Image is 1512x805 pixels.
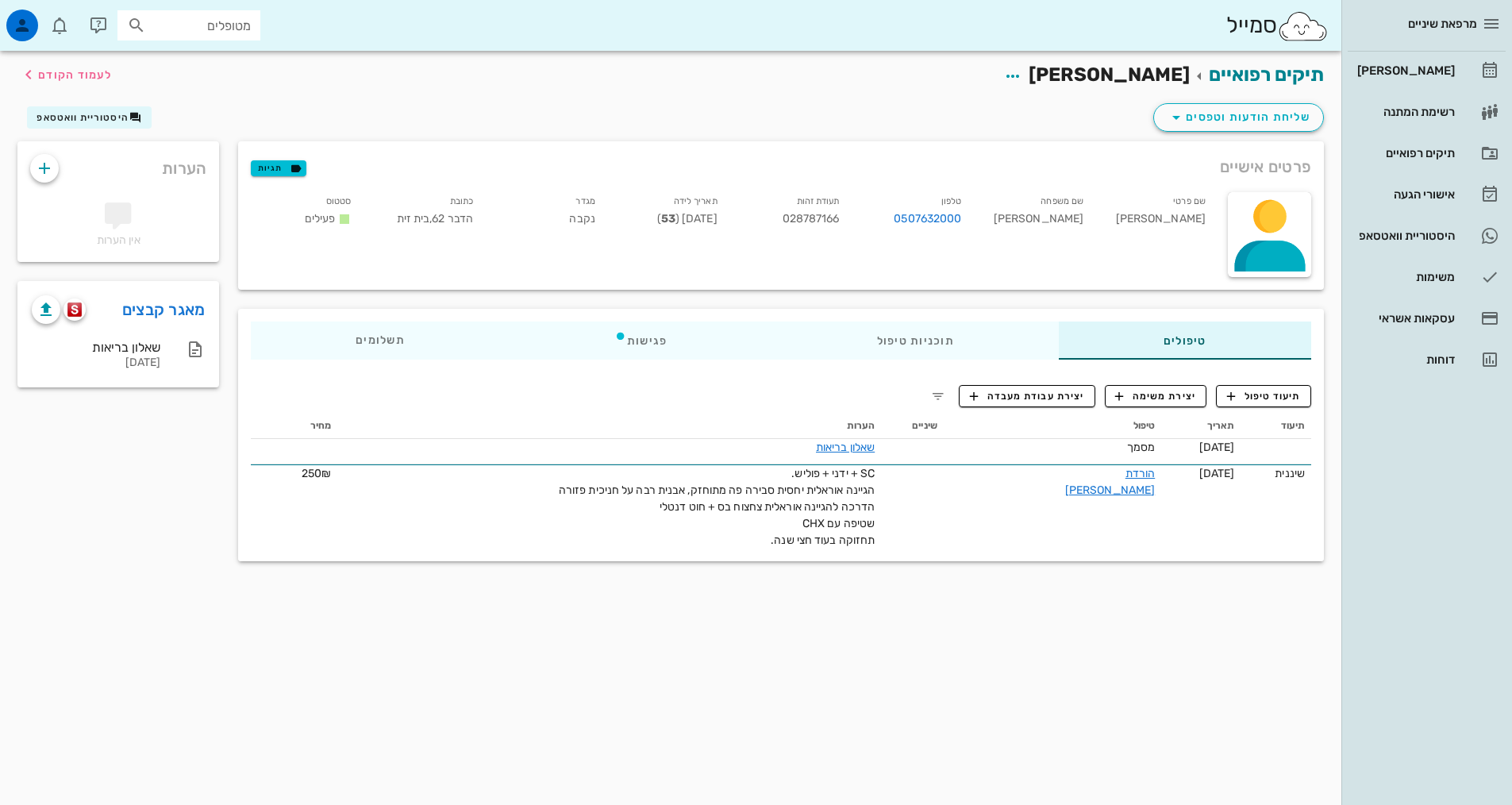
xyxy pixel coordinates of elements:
[1199,441,1235,454] span: [DATE]
[356,335,405,346] span: תשלומים
[47,13,56,22] span: תג
[37,112,129,123] span: היסטוריית וואטסאפ
[302,467,331,480] span: 250₪
[450,196,474,206] small: כתובת
[1041,196,1083,206] small: שם משפחה
[1408,17,1477,31] span: מרפאת שיניים
[1226,9,1329,43] div: סמייל
[1354,147,1455,160] div: תיקים רפואיים
[1348,134,1506,172] a: תיקים רפואיים
[429,212,432,225] span: ,
[959,385,1095,407] button: יצירת עבודת מעבדה
[1127,441,1155,454] span: מסמך
[1348,93,1506,131] a: רשימת המתנה
[337,414,881,439] th: הערות
[1199,467,1235,480] span: [DATE]
[944,414,1161,439] th: טיפול
[486,189,608,237] div: נקבה
[1348,341,1506,379] a: דוחות
[1209,64,1324,86] a: תיקים רפואיים
[1354,229,1455,242] div: היסטוריית וואטסאפ
[32,356,160,370] div: [DATE]
[429,212,473,225] span: הדבר 62
[1354,312,1455,325] div: עסקאות אשראי
[674,196,718,206] small: תאריך לידה
[63,299,86,321] button: scanora logo
[258,161,299,175] span: תגיות
[894,210,961,228] a: 0507632000
[1059,322,1311,360] div: טיפולים
[661,212,675,225] strong: 53
[251,414,337,439] th: מחיר
[816,441,875,454] a: שאלון בריאות
[575,196,594,206] small: מגדר
[1115,389,1196,403] span: יצירת משימה
[1227,389,1301,403] span: תיעוד טיפול
[1348,175,1506,214] a: אישורי הגעה
[783,212,840,225] span: 028787166
[559,467,875,547] span: SC + ידני + פוליש. הגיינה אוראלית יחסית סבירה פה מתוחזק, אבנית רבה על חניכית פזורה הדרכה להגיינה ...
[1029,64,1190,86] span: [PERSON_NAME]
[27,106,152,129] button: היסטוריית וואטסאפ
[1105,385,1207,407] button: יצירת משימה
[510,322,772,360] div: פגישות
[1354,353,1455,366] div: דוחות
[1220,154,1311,179] span: פרטים אישיים
[657,212,718,225] span: [DATE] ( )
[1167,108,1310,127] span: שליחת הודעות וטפסים
[17,141,219,187] div: הערות
[1096,189,1218,237] div: [PERSON_NAME]
[38,68,112,82] span: לעמוד הקודם
[881,414,944,439] th: שיניים
[1354,64,1455,77] div: [PERSON_NAME]
[970,389,1084,403] span: יצירת עבודת מעבדה
[941,196,962,206] small: טלפון
[974,189,1096,237] div: [PERSON_NAME]
[1216,385,1311,407] button: תיעוד טיפול
[1247,465,1305,482] div: שיננית
[1354,271,1455,283] div: משימות
[1354,106,1455,118] div: רשימת המתנה
[772,322,1059,360] div: תוכניות טיפול
[1348,217,1506,255] a: היסטוריית וואטסאפ
[122,297,206,322] a: מאגר קבצים
[397,212,430,225] span: בית זית
[67,302,83,317] img: scanora logo
[797,196,840,206] small: תעודת זהות
[1348,258,1506,296] a: משימות
[305,212,336,225] span: פעילים
[1348,52,1506,90] a: [PERSON_NAME]
[19,60,112,89] button: לעמוד הקודם
[1161,414,1241,439] th: תאריך
[1241,414,1311,439] th: תיעוד
[326,196,352,206] small: סטטוס
[32,340,160,355] div: שאלון בריאות
[1173,196,1206,206] small: שם פרטי
[251,160,306,176] button: תגיות
[1354,188,1455,201] div: אישורי הגעה
[1348,299,1506,337] a: עסקאות אשראי
[1277,10,1329,42] img: SmileCloud logo
[1065,467,1155,497] a: הורדת [PERSON_NAME]
[1153,103,1324,132] button: שליחת הודעות וטפסים
[97,233,140,247] span: אין הערות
